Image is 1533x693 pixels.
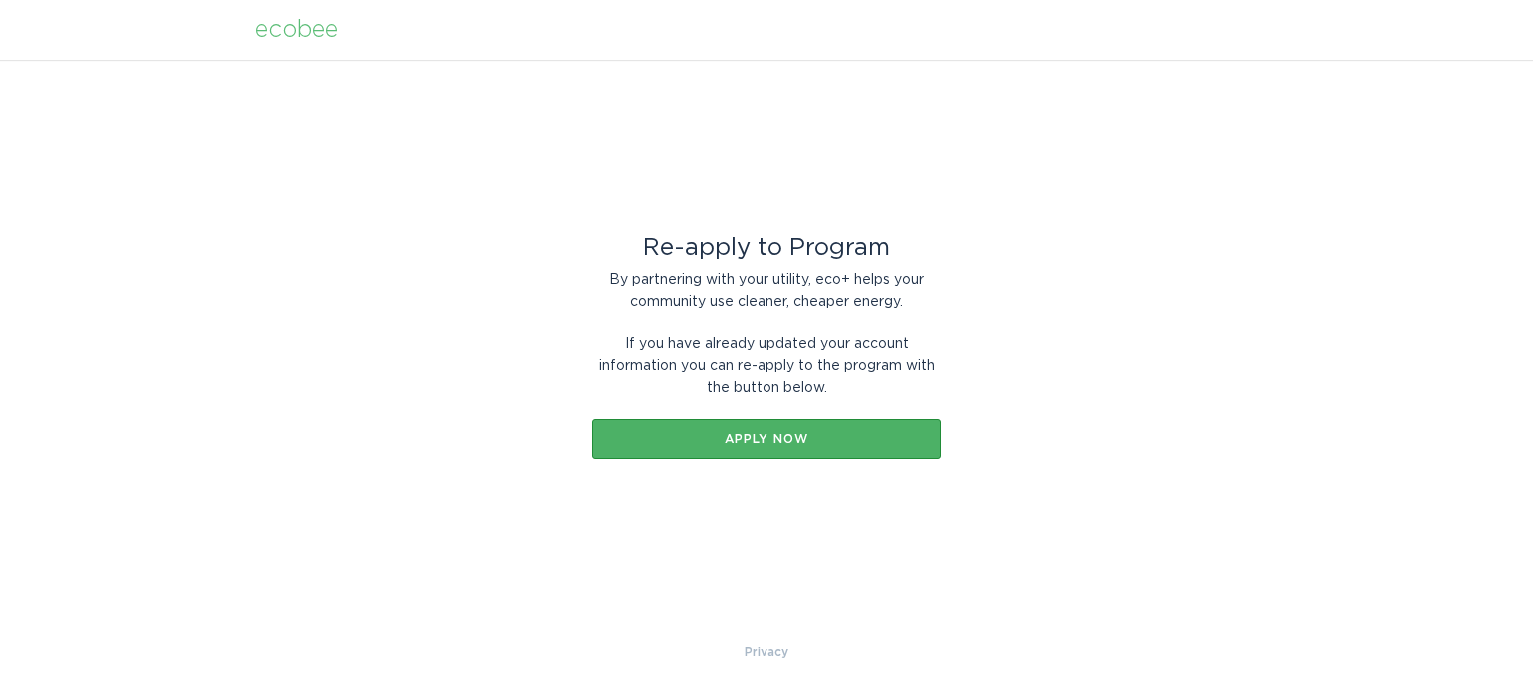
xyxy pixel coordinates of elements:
[592,237,941,259] div: Re-apply to Program
[255,19,338,41] div: ecobee
[592,269,941,313] div: By partnering with your utility, eco+ helps your community use cleaner, cheaper energy.
[602,433,931,445] div: Apply now
[745,641,788,663] a: Privacy Policy & Terms of Use
[592,333,941,399] div: If you have already updated your account information you can re-apply to the program with the but...
[592,419,941,459] button: Apply now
